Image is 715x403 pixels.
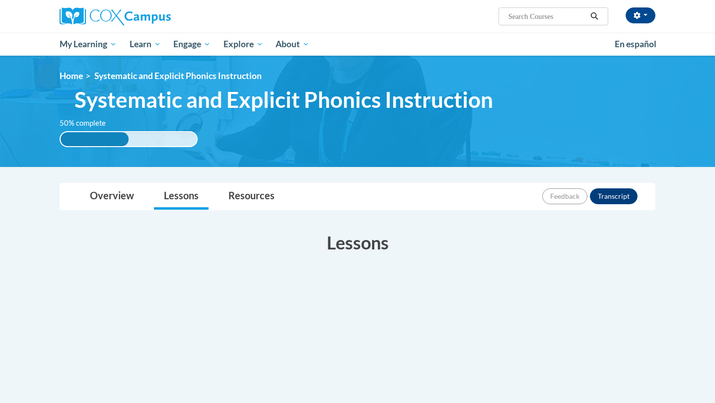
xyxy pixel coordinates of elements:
button: Account Settings [626,7,655,23]
a: Lessons [154,183,209,210]
input: Search Courses [507,10,587,22]
div: 50% complete [61,132,129,146]
span: Systematic and Explicit Phonics Instruction [74,86,493,113]
a: My Learning [53,33,123,56]
span: Explore [223,38,263,50]
label: 50% complete [60,118,117,129]
span: En español [615,39,656,49]
a: Resources [218,183,285,210]
span: Systematic and Explicit Phonics Instruction [94,71,262,81]
h3: Lessons [60,230,655,255]
div: Main menu [45,33,670,56]
a: En español [608,34,663,55]
span: About [276,38,309,50]
a: Home [60,71,83,81]
button: Transcript [590,188,638,204]
span: My Learning [60,38,117,50]
img: Cox Campus [60,7,171,25]
a: Overview [80,183,144,210]
span: Learn [130,38,161,50]
a: Explore [217,33,270,56]
a: About [270,33,316,56]
button: Search [587,10,602,22]
a: Engage [167,33,217,56]
a: Cox Campus [60,7,248,25]
button: Feedback [542,188,587,204]
span: Engage [173,38,211,50]
a: Learn [123,33,167,56]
